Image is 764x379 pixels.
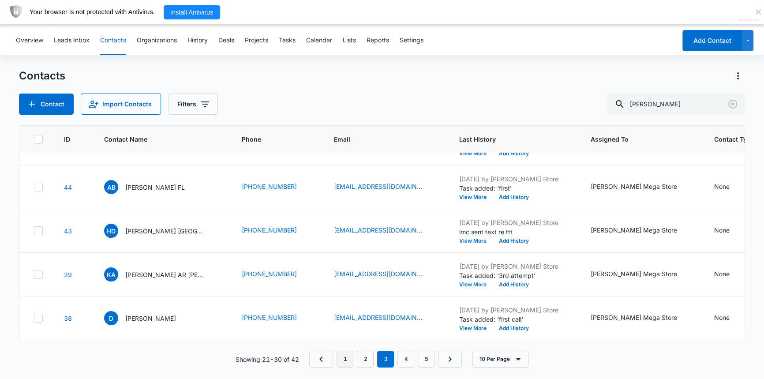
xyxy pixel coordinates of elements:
[104,224,118,238] span: HD
[104,135,208,144] span: Contact Name
[459,218,569,227] p: [DATE] by [PERSON_NAME] Store
[377,351,394,368] em: 3
[493,238,535,244] button: Add History
[714,225,745,236] div: Contact Type - None - Select to Edit Field
[731,69,745,83] button: Actions
[334,182,438,192] div: Email - ashleydbrun@gmail.com - Select to Edit Field
[334,135,425,144] span: Email
[104,180,201,194] div: Contact Name - Ashley Brun FL - Select to Edit Field
[714,135,754,144] span: Contact Type
[591,225,693,236] div: Assigned To - John Mega Store - Select to Edit Field
[104,311,118,325] span: D
[726,97,740,111] button: Clear
[242,269,313,280] div: Phone - (479) 926-9626 - Select to Edit Field
[309,351,333,368] a: Previous Page
[459,174,569,184] p: [DATE] by [PERSON_NAME] Store
[367,26,389,55] button: Reports
[493,195,535,200] button: Add History
[334,269,438,280] div: Email - Kporter0202@gmail.com - Select to Edit Field
[357,351,374,368] a: Page 2
[418,351,434,368] a: Page 5
[459,326,493,331] button: View More
[334,182,422,191] a: [EMAIL_ADDRESS][DOMAIN_NAME]
[187,26,208,55] button: History
[19,69,65,83] h1: Contacts
[242,182,297,191] a: [PHONE_NUMBER]
[682,30,742,51] button: Add Contact
[459,305,569,315] p: [DATE] by [PERSON_NAME] Store
[591,269,677,278] div: [PERSON_NAME] Mega Store
[459,151,493,156] button: View More
[714,269,730,278] div: None
[125,226,205,236] p: [PERSON_NAME] [GEOGRAPHIC_DATA]
[714,225,730,235] div: None
[334,225,422,235] a: [EMAIL_ADDRESS][DOMAIN_NAME]
[242,225,297,235] a: [PHONE_NUMBER]
[472,351,528,368] button: 10 Per Page
[343,26,356,55] button: Lists
[54,26,90,55] button: Leads Inbox
[714,182,730,191] div: None
[104,224,221,238] div: Contact Name - Hetal Desai NJ - Select to Edit Field
[242,313,313,323] div: Phone - (314) 585-9187 - Select to Edit Field
[309,351,462,368] nav: Pagination
[104,180,118,194] span: AB
[137,26,177,55] button: Organizations
[438,351,462,368] a: Next Page
[459,195,493,200] button: View More
[334,225,438,236] div: Email - originaldesai@gmail.com - Select to Edit Field
[279,26,296,55] button: Tasks
[218,26,234,55] button: Deals
[459,315,569,324] p: Task added: 'first call'
[245,26,268,55] button: Projects
[714,313,730,322] div: None
[591,225,677,235] div: [PERSON_NAME] Mega Store
[459,262,569,271] p: [DATE] by [PERSON_NAME] Store
[104,267,118,281] span: KA
[591,313,693,323] div: Assigned To - John Mega Store - Select to Edit Field
[607,94,745,115] input: Search Contacts
[459,227,569,236] p: lmc sent text re ttt
[591,313,677,322] div: [PERSON_NAME] Mega Store
[242,135,300,144] span: Phone
[64,271,72,278] a: Navigate to contact details page for Kate AR Porter
[64,227,72,235] a: Navigate to contact details page for Hetal Desai NJ
[125,270,205,279] p: [PERSON_NAME] AR [PERSON_NAME]
[337,351,353,368] a: Page 1
[459,135,557,144] span: Last History
[493,326,535,331] button: Add History
[591,269,693,280] div: Assigned To - John Mega Store - Select to Edit Field
[493,282,535,287] button: Add History
[493,151,535,156] button: Add History
[125,183,185,192] p: [PERSON_NAME] FL
[64,135,70,144] span: ID
[306,26,332,55] button: Calendar
[168,94,218,115] button: Filters
[242,269,297,278] a: [PHONE_NUMBER]
[459,184,569,193] p: Task added: 'first'
[104,267,221,281] div: Contact Name - Kate AR Porter - Select to Edit Field
[714,269,745,280] div: Contact Type - None - Select to Edit Field
[16,26,43,55] button: Overview
[81,94,161,115] button: Import Contacts
[459,271,569,280] p: Task added: '3rd attempt'
[714,182,745,192] div: Contact Type - None - Select to Edit Field
[64,184,72,191] a: Navigate to contact details page for Ashley Brun FL
[334,269,422,278] a: [EMAIL_ADDRESS][DOMAIN_NAME]
[125,314,176,323] p: [PERSON_NAME]
[397,351,414,368] a: Page 4
[459,282,493,287] button: View More
[334,313,422,322] a: [EMAIL_ADDRESS][DOMAIN_NAME]
[591,135,680,144] span: Assigned To
[235,355,299,364] p: Showing 21-30 of 42
[19,94,74,115] button: Add Contact
[591,182,693,192] div: Assigned To - John Mega Store - Select to Edit Field
[100,26,126,55] button: Contacts
[242,313,297,322] a: [PHONE_NUMBER]
[334,313,438,323] div: Email - diona4849@yahoo.com - Select to Edit Field
[459,238,493,244] button: View More
[242,225,313,236] div: Phone - (862) 295-9982 - Select to Edit Field
[64,315,72,322] a: Navigate to contact details page for Diona
[104,311,192,325] div: Contact Name - Diona - Select to Edit Field
[242,182,313,192] div: Phone - (727) 639-0065 - Select to Edit Field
